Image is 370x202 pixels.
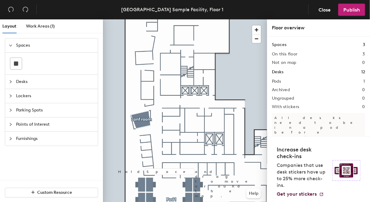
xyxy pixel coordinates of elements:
[277,162,329,189] p: Companies that use desk stickers have up to 25% more check-ins.
[38,190,72,195] span: Custom Resource
[272,69,283,75] h1: Desks
[338,4,365,16] button: Publish
[364,79,365,84] h2: 1
[272,79,281,84] h2: Pods
[9,44,12,47] span: expanded
[16,89,94,103] span: Lockers
[5,4,17,16] button: Undo (⌘ + Z)
[272,104,299,109] h2: With stickers
[362,96,365,101] h2: 0
[343,7,360,13] span: Publish
[362,88,365,92] h2: 0
[9,80,12,84] span: collapsed
[16,118,94,131] span: Points of Interest
[313,4,336,16] button: Close
[5,188,98,197] button: Custom Resource
[277,146,329,160] h4: Increase desk check-ins
[2,24,16,29] span: Layout
[319,7,331,13] span: Close
[272,96,294,101] h2: Ungrouped
[19,4,31,16] button: Redo (⌘ + ⇧ + Z)
[9,123,12,126] span: collapsed
[272,60,296,65] h2: Not on map
[272,41,286,48] h1: Spaces
[362,104,365,109] h2: 0
[16,132,94,146] span: Furnishings
[9,108,12,112] span: collapsed
[361,69,365,75] h1: 12
[272,24,365,31] div: Floor overview
[362,60,365,65] h2: 0
[8,6,14,12] span: undo
[121,6,224,13] div: [GEOGRAPHIC_DATA] Sample Facility, Floor 1
[277,191,324,197] a: Get your stickers
[272,52,298,57] h2: On this floor
[363,52,365,57] h2: 3
[272,113,365,142] p: All desks need to be in a pod before saving
[332,160,360,181] img: Sticker logo
[277,191,317,197] span: Get your stickers
[272,88,290,92] h2: Archived
[16,38,94,52] span: Spaces
[363,41,365,48] h1: 3
[26,24,55,29] span: Work Areas (1)
[246,189,261,198] button: Help
[9,137,12,141] span: collapsed
[9,94,12,98] span: collapsed
[16,103,94,117] span: Parking Spots
[16,75,94,89] span: Desks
